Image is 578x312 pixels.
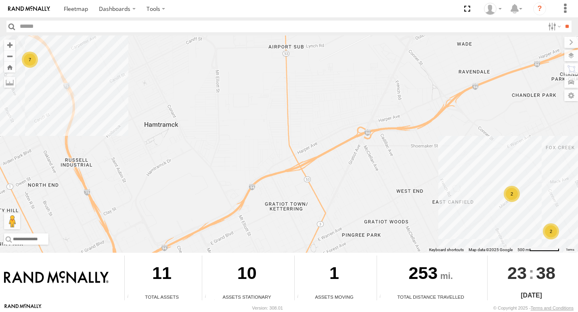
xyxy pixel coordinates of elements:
a: Terms and Conditions [531,306,574,310]
button: Keyboard shortcuts [429,247,464,253]
div: Total Distance Travelled [377,293,484,300]
div: 2 [504,186,520,202]
div: 2 [543,223,559,239]
span: Map data ©2025 Google [469,248,513,252]
span: 38 [536,256,555,290]
button: Zoom out [4,50,15,62]
img: rand-logo.svg [8,6,50,12]
div: 11 [125,256,199,293]
div: Total number of assets current in transit. [295,294,307,300]
div: 1 [295,256,374,293]
div: Total distance travelled by all assets within specified date range and applied filters [377,294,389,300]
div: [DATE] [488,291,575,300]
div: Total number of Enabled Assets [125,294,137,300]
label: Search Filter Options [545,21,562,32]
button: Drag Pegman onto the map to open Street View [4,213,20,229]
div: © Copyright 2025 - [493,306,574,310]
div: Total Assets [125,293,199,300]
div: 7 [22,52,38,68]
span: 23 [507,256,527,290]
div: Valeo Dash [481,3,505,15]
div: Assets Stationary [202,293,291,300]
div: Total number of assets current stationary. [202,294,214,300]
button: Zoom in [4,40,15,50]
i: ? [533,2,546,15]
div: 10 [202,256,291,293]
a: Visit our Website [4,304,42,312]
label: Measure [4,77,15,88]
label: Map Settings [564,90,578,101]
div: 253 [377,256,484,293]
img: Rand McNally [4,271,109,285]
button: Zoom Home [4,62,15,73]
span: 500 m [517,248,529,252]
div: : [488,256,575,290]
div: Assets Moving [295,293,374,300]
div: Version: 308.01 [252,306,283,310]
a: Terms (opens in new tab) [566,248,574,251]
button: Map Scale: 500 m per 71 pixels [515,247,562,253]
